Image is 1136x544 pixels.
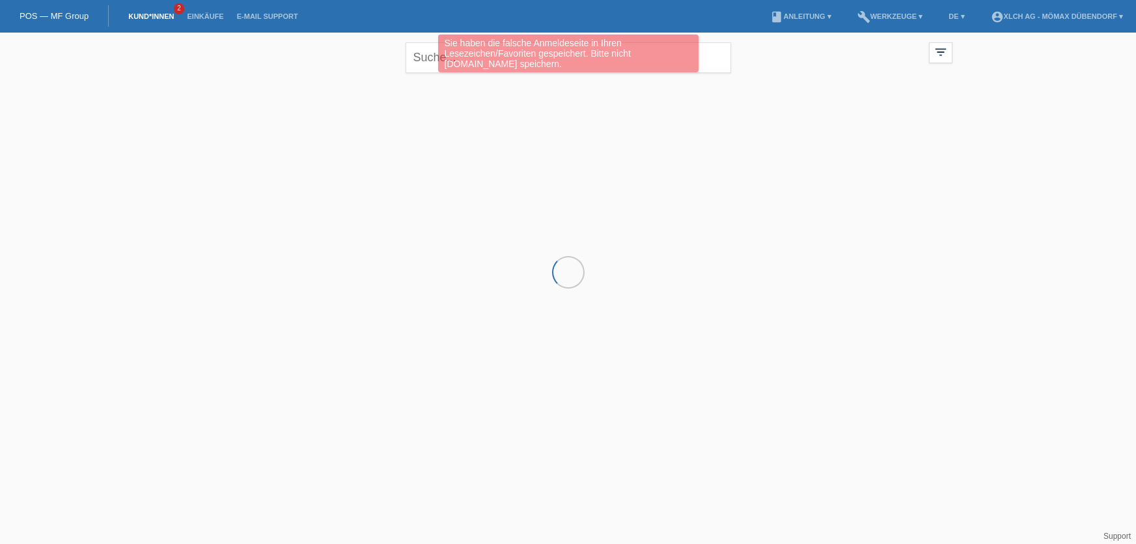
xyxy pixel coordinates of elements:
a: bookAnleitung ▾ [764,12,837,20]
span: 2 [174,3,184,14]
a: E-Mail Support [230,12,305,20]
i: build [857,10,870,23]
i: book [770,10,783,23]
a: Kund*innen [122,12,180,20]
a: buildWerkzeuge ▾ [851,12,930,20]
a: Einkäufe [180,12,230,20]
div: Sie haben die falsche Anmeldeseite in Ihren Lesezeichen/Favoriten gespeichert. Bitte nicht [DOMAI... [438,35,699,72]
i: filter_list [934,45,948,59]
a: Support [1103,532,1131,541]
a: POS — MF Group [20,11,89,21]
a: DE ▾ [942,12,971,20]
i: account_circle [991,10,1004,23]
a: account_circleXLCH AG - Mömax Dübendorf ▾ [984,12,1129,20]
